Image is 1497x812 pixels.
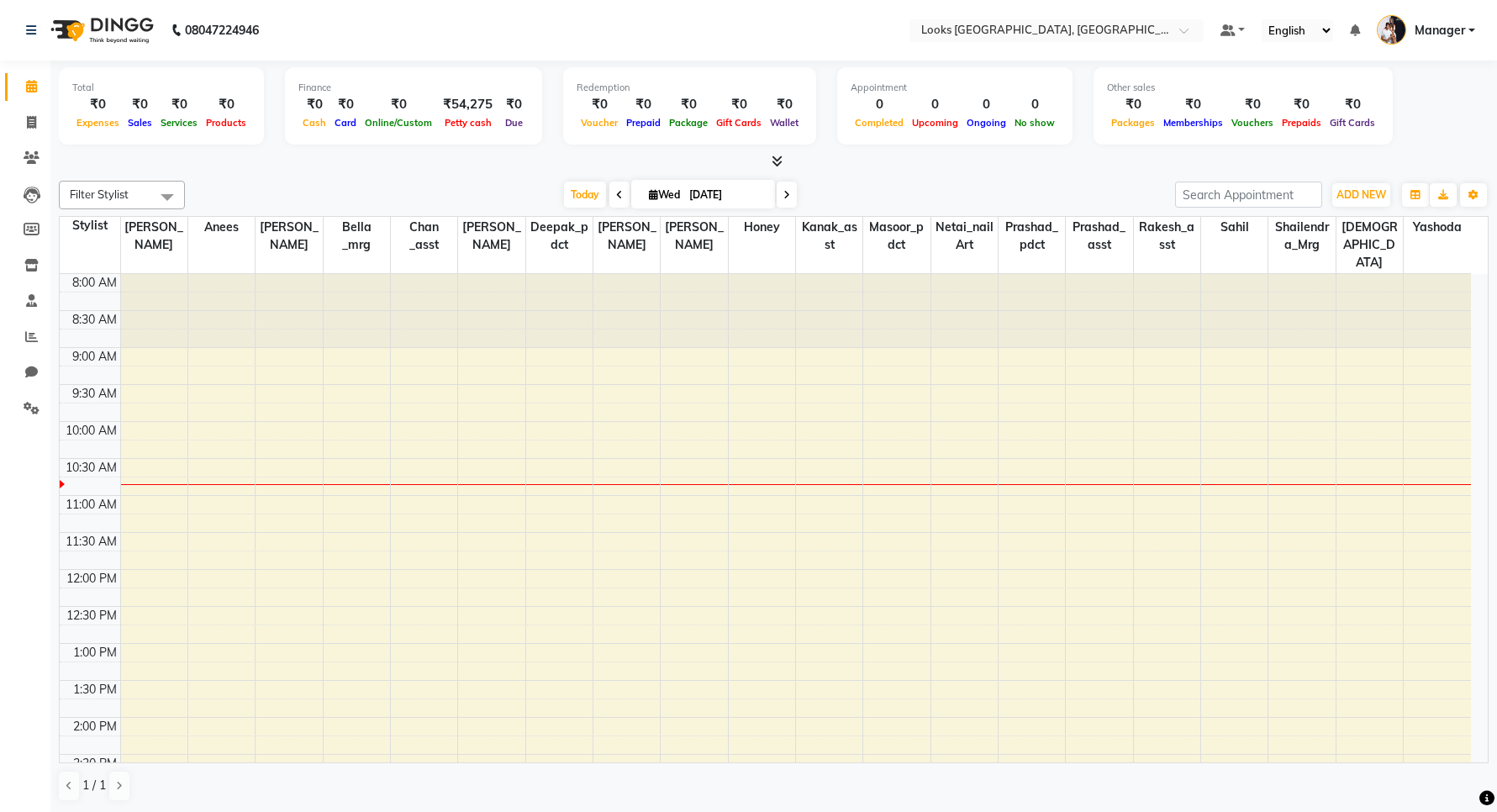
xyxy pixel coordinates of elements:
span: Masoor_pdct [863,217,930,256]
div: 2:00 PM [70,718,120,736]
span: Yashoda [1404,217,1471,238]
span: Wed [645,188,684,201]
span: Petty cash [440,117,496,129]
span: [PERSON_NAME] [121,217,187,256]
span: Netai_nail art [931,217,998,256]
span: Chan _asst [391,217,457,256]
img: Manager [1377,15,1406,45]
div: 10:00 AM [62,422,120,440]
div: Appointment [851,81,1059,95]
div: Finance [298,81,529,95]
span: Gift Cards [1326,117,1379,129]
div: ₹54,275 [436,95,499,114]
div: ₹0 [202,95,250,114]
span: Memberships [1159,117,1227,129]
div: 11:00 AM [62,496,120,514]
div: 9:30 AM [69,385,120,403]
div: 11:30 AM [62,533,120,551]
span: Wallet [766,117,803,129]
div: ₹0 [330,95,361,114]
div: ₹0 [1107,95,1159,114]
span: No show [1010,117,1059,129]
span: Voucher [577,117,622,129]
span: Gift Cards [712,117,766,129]
div: ₹0 [1159,95,1227,114]
span: Services [156,117,202,129]
span: Ongoing [962,117,1010,129]
span: [PERSON_NAME] [458,217,524,256]
span: Manager [1415,22,1465,40]
b: 08047224946 [185,7,259,54]
div: ₹0 [766,95,803,114]
span: Upcoming [908,117,962,129]
span: Package [665,117,712,129]
span: Vouchers [1227,117,1278,129]
div: Redemption [577,81,803,95]
span: Shailendra_Mrg [1268,217,1335,256]
div: ₹0 [1278,95,1326,114]
div: ₹0 [124,95,156,114]
span: Products [202,117,250,129]
span: Anees [188,217,255,238]
input: 2025-09-03 [684,182,768,208]
div: 12:00 PM [63,570,120,588]
span: Bella _mrg [324,217,390,256]
div: ₹0 [1227,95,1278,114]
div: ₹0 [665,95,712,114]
span: Due [501,117,527,129]
span: Completed [851,117,908,129]
input: Search Appointment [1175,182,1322,208]
div: ₹0 [72,95,124,114]
div: 0 [908,95,962,114]
span: Card [330,117,361,129]
button: ADD NEW [1332,183,1390,207]
div: ₹0 [499,95,529,114]
span: Prepaids [1278,117,1326,129]
img: logo [43,7,158,54]
div: ₹0 [156,95,202,114]
span: Sahil [1201,217,1268,238]
span: Cash [298,117,330,129]
span: [PERSON_NAME] [593,217,660,256]
span: Rakesh_asst [1134,217,1200,256]
div: 9:00 AM [69,348,120,366]
span: Honey [729,217,795,238]
div: Other sales [1107,81,1379,95]
span: [DEMOGRAPHIC_DATA] [1336,217,1403,273]
span: Sales [124,117,156,129]
div: ₹0 [298,95,330,114]
div: 8:30 AM [69,311,120,329]
div: 0 [962,95,1010,114]
span: Online/Custom [361,117,436,129]
span: Deepak_pdct [526,217,593,256]
div: 8:00 AM [69,274,120,292]
div: ₹0 [622,95,665,114]
span: Prashad_asst [1066,217,1132,256]
div: 12:30 PM [63,607,120,625]
div: 0 [851,95,908,114]
div: Total [72,81,250,95]
span: Prepaid [622,117,665,129]
span: Packages [1107,117,1159,129]
span: Prashad_pdct [999,217,1065,256]
div: 10:30 AM [62,459,120,477]
div: ₹0 [577,95,622,114]
span: Kanak_asst [796,217,862,256]
div: 0 [1010,95,1059,114]
div: 1:30 PM [70,681,120,699]
span: [PERSON_NAME] [256,217,322,256]
div: ₹0 [1326,95,1379,114]
div: 1:00 PM [70,644,120,662]
span: 1 / 1 [82,777,106,794]
span: [PERSON_NAME] [661,217,727,256]
div: Stylist [60,217,120,235]
span: ADD NEW [1336,188,1386,201]
div: ₹0 [361,95,436,114]
div: ₹0 [712,95,766,114]
span: Expenses [72,117,124,129]
div: 2:30 PM [70,755,120,772]
span: Today [564,182,606,208]
span: Filter Stylist [70,187,129,201]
